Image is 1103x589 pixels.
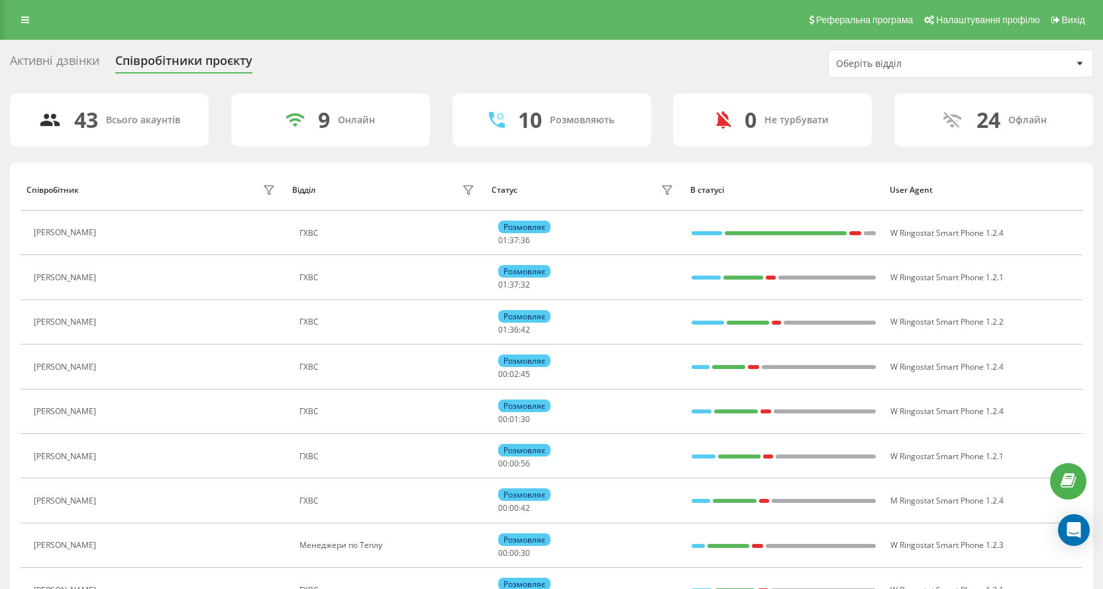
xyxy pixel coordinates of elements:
span: 00 [498,413,507,425]
div: Статус [492,186,517,195]
span: 30 [521,547,530,559]
div: [PERSON_NAME] [34,452,99,461]
span: 00 [498,547,507,559]
div: Розмовляє [498,400,551,412]
div: Співробітники проєкту [115,54,252,74]
span: W Ringostat Smart Phone 1.2.1 [890,272,1004,283]
span: Налаштування профілю [936,15,1039,25]
div: : : [498,370,530,379]
div: Розмовляє [498,310,551,323]
div: Не турбувати [764,115,829,126]
span: 37 [509,279,519,290]
span: W Ringostat Smart Phone 1.2.2 [890,316,1004,327]
div: ГХВС [299,273,478,282]
div: ГХВС [299,362,478,372]
span: M Ringostat Smart Phone 1.2.4 [890,495,1004,506]
div: Розмовляє [498,221,551,233]
div: [PERSON_NAME] [34,317,99,327]
div: Оберіть відділ [836,58,994,70]
span: 00 [498,502,507,513]
div: ГХВС [299,496,478,506]
span: 30 [521,413,530,425]
div: 24 [976,107,1000,133]
div: Онлайн [338,115,375,126]
div: Відділ [292,186,315,195]
span: Реферальна програма [816,15,914,25]
div: : : [498,459,530,468]
div: ГХВС [299,229,478,238]
div: Розмовляє [498,488,551,501]
span: 42 [521,324,530,335]
span: 36 [521,235,530,246]
div: : : [498,280,530,290]
span: 00 [498,368,507,380]
span: 01 [498,279,507,290]
span: 32 [521,279,530,290]
span: W Ringostat Smart Phone 1.2.4 [890,361,1004,372]
span: 45 [521,368,530,380]
div: [PERSON_NAME] [34,407,99,416]
div: : : [498,549,530,558]
div: Розмовляють [550,115,614,126]
span: 01 [509,413,519,425]
span: 00 [509,547,519,559]
span: Вихід [1062,15,1085,25]
div: ГХВС [299,407,478,416]
div: [PERSON_NAME] [34,496,99,506]
div: 10 [518,107,542,133]
div: В статусі [690,186,877,195]
span: 00 [509,502,519,513]
span: W Ringostat Smart Phone 1.2.1 [890,451,1004,462]
span: 02 [509,368,519,380]
span: 01 [498,235,507,246]
div: User Agent [890,186,1077,195]
span: 42 [521,502,530,513]
div: Всього акаунтів [106,115,180,126]
div: [PERSON_NAME] [34,362,99,372]
span: 36 [509,324,519,335]
div: [PERSON_NAME] [34,273,99,282]
div: 9 [318,107,330,133]
span: 00 [509,458,519,469]
div: Офлайн [1008,115,1047,126]
div: Open Intercom Messenger [1058,514,1090,546]
span: W Ringostat Smart Phone 1.2.4 [890,405,1004,417]
div: 0 [745,107,757,133]
div: : : [498,415,530,424]
span: 37 [509,235,519,246]
div: Розмовляє [498,354,551,367]
div: Розмовляє [498,533,551,546]
div: ГХВС [299,317,478,327]
div: : : [498,325,530,335]
div: Менеджери по Теплу [299,541,478,550]
span: W Ringostat Smart Phone 1.2.3 [890,539,1004,551]
span: W Ringostat Smart Phone 1.2.4 [890,227,1004,239]
span: 01 [498,324,507,335]
div: Співробітник [26,186,79,195]
div: Активні дзвінки [10,54,99,74]
div: Розмовляє [498,265,551,278]
div: : : [498,236,530,245]
div: 43 [74,107,98,133]
span: 56 [521,458,530,469]
div: ГХВС [299,452,478,461]
span: 00 [498,458,507,469]
div: [PERSON_NAME] [34,228,99,237]
div: Розмовляє [498,444,551,456]
div: : : [498,504,530,513]
div: [PERSON_NAME] [34,541,99,550]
